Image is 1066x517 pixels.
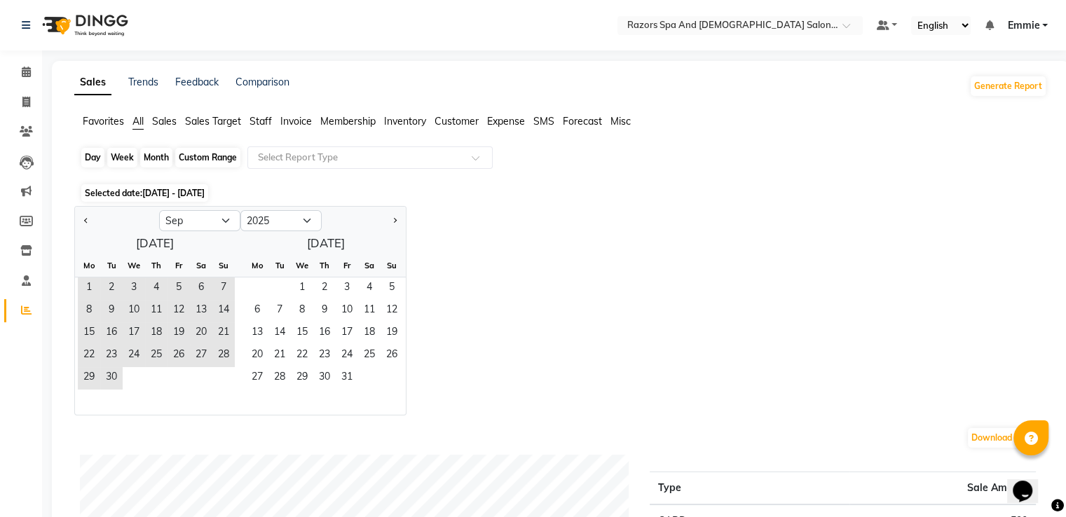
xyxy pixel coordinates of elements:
span: 17 [123,322,145,345]
div: Week [107,148,137,167]
div: Saturday, September 6, 2025 [190,277,212,300]
span: 4 [145,277,168,300]
span: 24 [336,345,358,367]
span: 1 [291,277,313,300]
span: 6 [190,277,212,300]
img: logo [36,6,132,45]
span: 20 [246,345,268,367]
div: Friday, October 10, 2025 [336,300,358,322]
span: 30 [313,367,336,390]
button: Next month [389,209,400,232]
div: Friday, September 19, 2025 [168,322,190,345]
div: Saturday, October 25, 2025 [358,345,381,367]
span: 12 [168,300,190,322]
div: Tuesday, October 14, 2025 [268,322,291,345]
a: Sales [74,70,111,95]
span: 27 [246,367,268,390]
span: 14 [212,300,235,322]
button: Previous month [81,209,92,232]
div: Fr [168,254,190,277]
span: 3 [336,277,358,300]
div: Th [313,254,336,277]
span: 18 [358,322,381,345]
div: Month [140,148,172,167]
span: 23 [100,345,123,367]
span: Sales Target [185,115,241,127]
div: Wednesday, October 22, 2025 [291,345,313,367]
span: 17 [336,322,358,345]
span: 8 [291,300,313,322]
div: Saturday, September 20, 2025 [190,322,212,345]
div: Wednesday, September 3, 2025 [123,277,145,300]
div: Sunday, October 19, 2025 [381,322,403,345]
span: [DATE] - [DATE] [142,188,205,198]
span: Favorites [83,115,124,127]
div: Saturday, September 27, 2025 [190,345,212,367]
span: Membership [320,115,376,127]
div: Thursday, October 30, 2025 [313,367,336,390]
div: Tuesday, September 9, 2025 [100,300,123,322]
span: 29 [78,367,100,390]
div: Saturday, September 13, 2025 [190,300,212,322]
span: 21 [212,322,235,345]
div: Friday, October 17, 2025 [336,322,358,345]
button: Generate Report [971,76,1046,96]
span: Emmie [1007,18,1039,33]
span: 9 [100,300,123,322]
div: Mo [78,254,100,277]
span: 22 [291,345,313,367]
div: Saturday, October 11, 2025 [358,300,381,322]
span: 13 [246,322,268,345]
div: Custom Range [175,148,240,167]
div: Wednesday, October 1, 2025 [291,277,313,300]
span: 1 [78,277,100,300]
div: Monday, October 13, 2025 [246,322,268,345]
div: Monday, October 6, 2025 [246,300,268,322]
div: We [291,254,313,277]
th: Sale Amount [849,472,1036,505]
div: Friday, September 5, 2025 [168,277,190,300]
span: 11 [145,300,168,322]
div: Wednesday, October 29, 2025 [291,367,313,390]
span: 16 [100,322,123,345]
div: Tuesday, September 2, 2025 [100,277,123,300]
div: Thursday, October 16, 2025 [313,322,336,345]
div: Thursday, October 2, 2025 [313,277,336,300]
span: 11 [358,300,381,322]
span: 3 [123,277,145,300]
span: Customer [435,115,479,127]
div: Wednesday, October 8, 2025 [291,300,313,322]
div: Sunday, October 12, 2025 [381,300,403,322]
div: Thursday, September 4, 2025 [145,277,168,300]
span: 2 [313,277,336,300]
span: 26 [381,345,403,367]
select: Select year [240,210,322,231]
div: Saturday, October 18, 2025 [358,322,381,345]
div: Monday, October 27, 2025 [246,367,268,390]
select: Select month [159,210,240,231]
span: 25 [145,345,168,367]
span: 2 [100,277,123,300]
div: Monday, September 22, 2025 [78,345,100,367]
span: 9 [313,300,336,322]
div: Monday, September 15, 2025 [78,322,100,345]
span: Expense [487,115,525,127]
span: 16 [313,322,336,345]
div: Tuesday, September 30, 2025 [100,367,123,390]
span: 29 [291,367,313,390]
div: Sunday, September 14, 2025 [212,300,235,322]
span: 15 [78,322,100,345]
div: Mo [246,254,268,277]
span: Invoice [280,115,312,127]
span: 12 [381,300,403,322]
div: Thursday, September 18, 2025 [145,322,168,345]
div: Friday, October 31, 2025 [336,367,358,390]
a: Feedback [175,76,219,88]
div: Monday, September 1, 2025 [78,277,100,300]
div: Sunday, September 28, 2025 [212,345,235,367]
span: 5 [168,277,190,300]
span: 23 [313,345,336,367]
div: Sunday, September 7, 2025 [212,277,235,300]
div: Friday, September 12, 2025 [168,300,190,322]
span: 28 [268,367,291,390]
